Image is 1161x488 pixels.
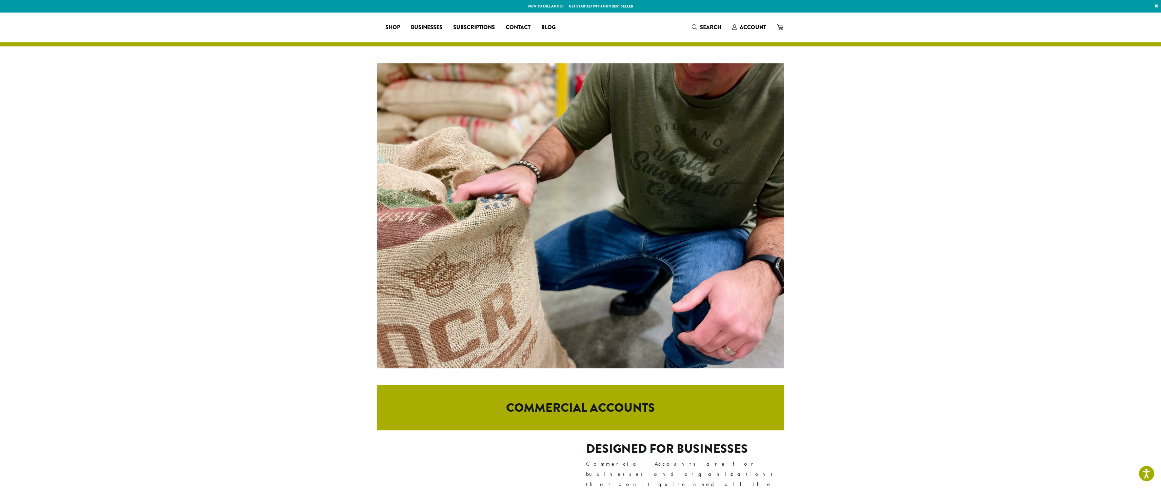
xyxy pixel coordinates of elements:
span: Contact [506,23,531,32]
a: Get started with our best seller [569,3,633,9]
a: Shop [380,22,405,33]
a: Search [686,22,727,33]
span: Subscriptions [453,23,495,32]
h2: Designed For Businesses [586,442,784,456]
span: Shop [385,23,400,32]
span: Blog [541,23,556,32]
span: Search [700,23,721,31]
span: Account [740,23,766,31]
h2: COMMERCIAL ACCOUNTS [377,385,784,430]
span: Businesses [411,23,442,32]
